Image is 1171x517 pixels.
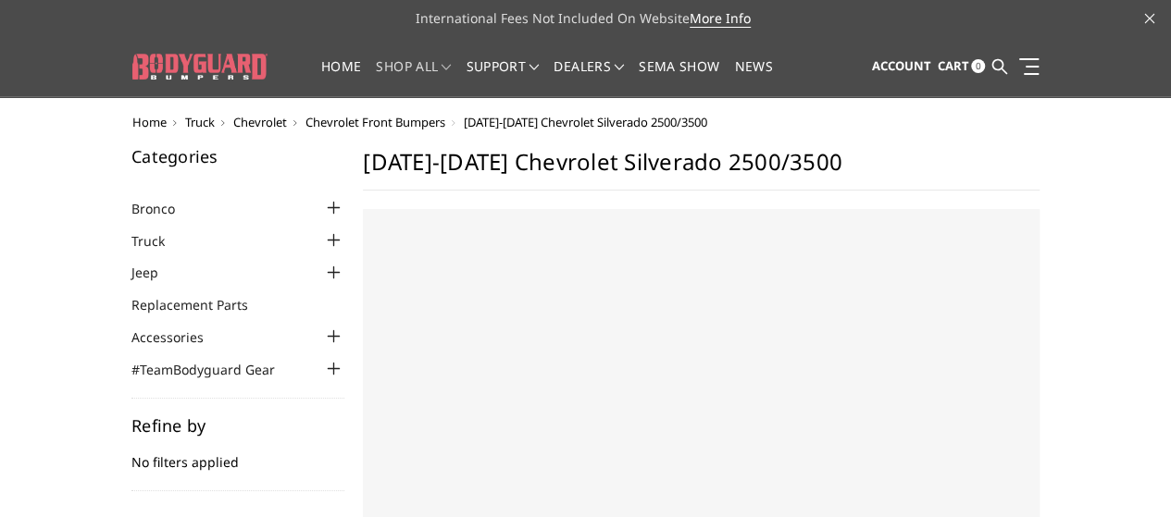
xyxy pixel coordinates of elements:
a: Chevrolet [233,114,287,130]
h1: [DATE]-[DATE] Chevrolet Silverado 2500/3500 [363,148,1040,191]
a: #TeamBodyguard Gear [131,360,298,379]
a: News [734,60,772,96]
span: Someone [81,436,141,451]
a: ProveSource [140,488,197,500]
a: Replacement Parts [131,295,271,314]
span: Cart [937,57,968,74]
a: Dealers [554,60,624,96]
span: purchased [81,454,133,468]
span: [DATE]-[DATE] Chevrolet Silverado 2500/3500 [464,114,707,130]
a: Truck [131,231,188,251]
a: Cart 0 [937,42,985,92]
img: provesource social proof notification image [15,454,75,482]
span: Account [871,57,930,74]
img: BODYGUARD BUMPERS [132,54,268,80]
a: Home [321,60,361,96]
a: Account [871,42,930,92]
a: Support [467,60,540,96]
span: 0 [971,59,985,73]
a: Accessories [131,327,227,347]
a: SEMA Show [639,60,719,96]
a: Chevrolet Front Bumpers [305,114,445,130]
a: Truck [185,114,215,130]
a: Bronco [131,199,198,218]
a: Jeep [131,263,181,282]
a: [DATE]-[DATE] Ram 4500-5500 - FT Series - Extreme Front Bumper [81,454,298,484]
a: Home [132,114,167,130]
span: Recently [81,486,121,502]
h5: Refine by [131,417,344,434]
div: No filters applied [131,417,344,491]
h5: Categories [131,148,344,165]
a: More Info [690,9,751,28]
a: shop all [376,60,451,96]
